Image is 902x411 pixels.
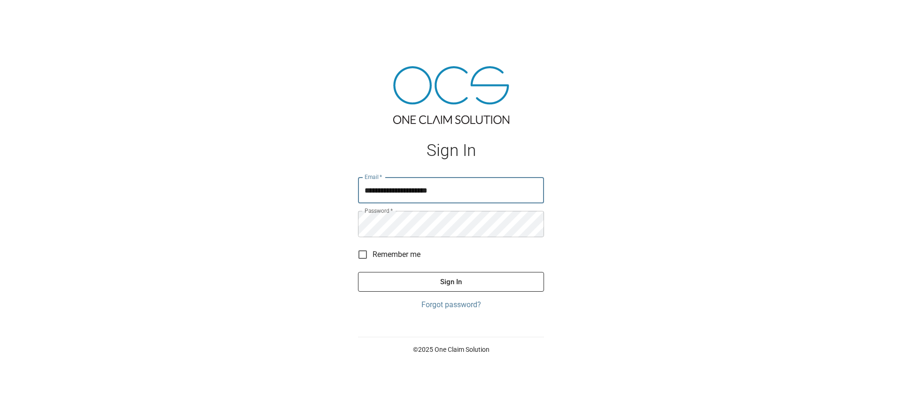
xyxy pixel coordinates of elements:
p: © 2025 One Claim Solution [358,345,544,354]
a: Forgot password? [358,299,544,310]
span: Remember me [373,249,420,260]
button: Sign In [358,272,544,292]
label: Email [365,173,382,181]
img: ocs-logo-white-transparent.png [11,6,49,24]
label: Password [365,207,393,215]
h1: Sign In [358,141,544,160]
img: ocs-logo-tra.png [393,66,509,124]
